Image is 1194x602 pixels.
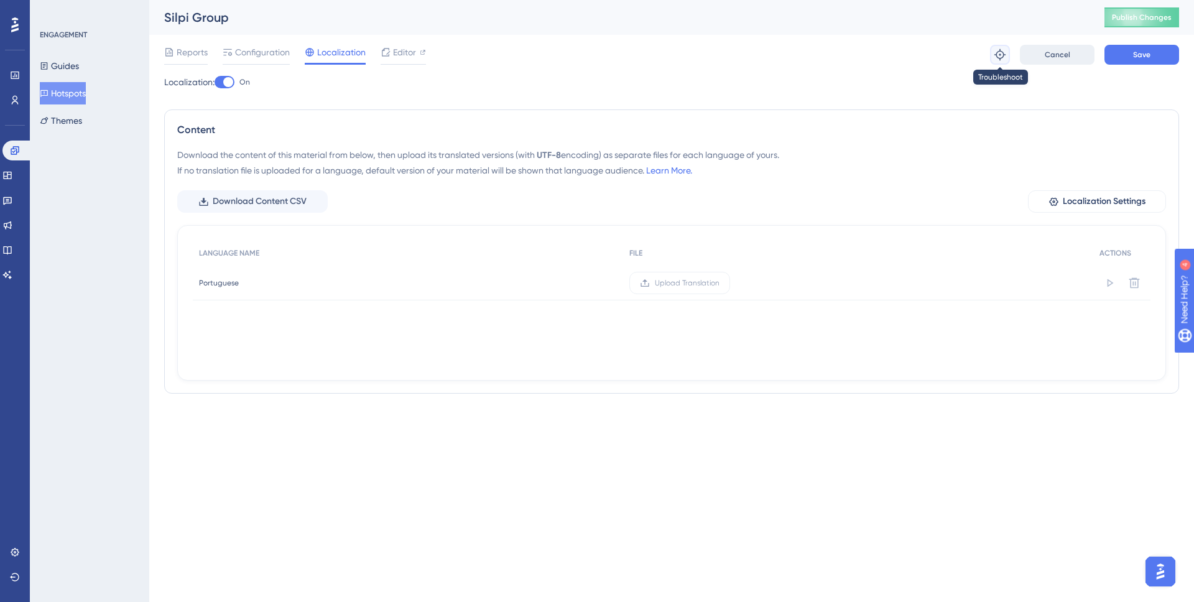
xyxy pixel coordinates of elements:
[317,45,366,60] span: Localization
[1063,194,1145,209] span: Localization Settings
[1045,50,1070,60] span: Cancel
[629,248,642,258] span: FILE
[1099,248,1131,258] span: ACTIONS
[1133,50,1150,60] span: Save
[239,77,250,87] span: On
[393,45,416,60] span: Editor
[1020,45,1094,65] button: Cancel
[29,3,78,18] span: Need Help?
[199,278,239,288] span: Portuguese
[1028,190,1166,213] button: Localization Settings
[1104,45,1179,65] button: Save
[655,278,720,288] span: Upload Translation
[177,190,328,213] button: Download Content CSV
[1112,12,1172,22] span: Publish Changes
[213,194,307,209] span: Download Content CSV
[40,109,82,132] button: Themes
[40,55,79,77] button: Guides
[164,75,1179,90] div: Localization:
[235,45,290,60] span: Configuration
[177,45,208,60] span: Reports
[537,150,561,160] span: UTF-8
[646,165,692,175] a: Learn More.
[40,82,86,104] button: Hotspots
[177,147,1166,178] div: Download the content of this material from below, then upload its translated versions (with encod...
[177,123,1166,137] div: Content
[86,6,90,16] div: 4
[1142,553,1179,590] iframe: UserGuiding AI Assistant Launcher
[199,248,259,258] span: LANGUAGE NAME
[1104,7,1179,27] button: Publish Changes
[40,30,87,40] div: ENGAGEMENT
[164,9,1073,26] div: Silpi Group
